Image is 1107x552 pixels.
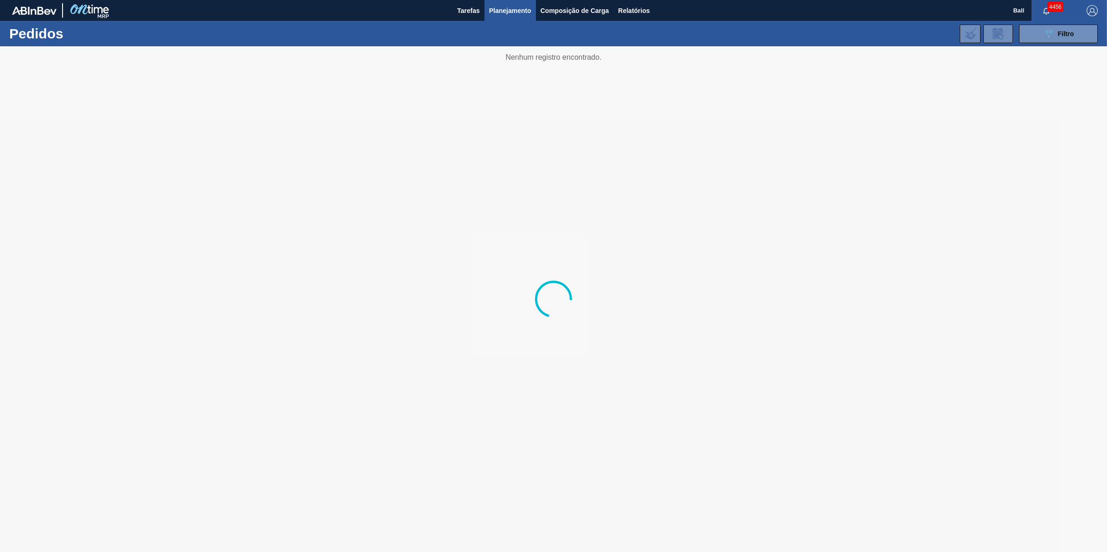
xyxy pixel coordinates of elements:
[1087,5,1098,16] img: Logout
[12,6,57,15] img: TNhmsLtSVTkK8tSr43FrP2fwEKptu5GPRR3wAAAABJRU5ErkJggg==
[1058,30,1074,38] span: Filtro
[457,5,480,16] span: Tarefas
[983,25,1013,43] div: Solicitação de Revisão de Pedidos
[9,28,152,39] h1: Pedidos
[1047,2,1063,12] span: 4456
[541,5,609,16] span: Composição de Carga
[1032,4,1061,17] button: Notificações
[1019,25,1098,43] button: Filtro
[618,5,650,16] span: Relatórios
[960,25,981,43] div: Importar Negociações dos Pedidos
[489,5,531,16] span: Planejamento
